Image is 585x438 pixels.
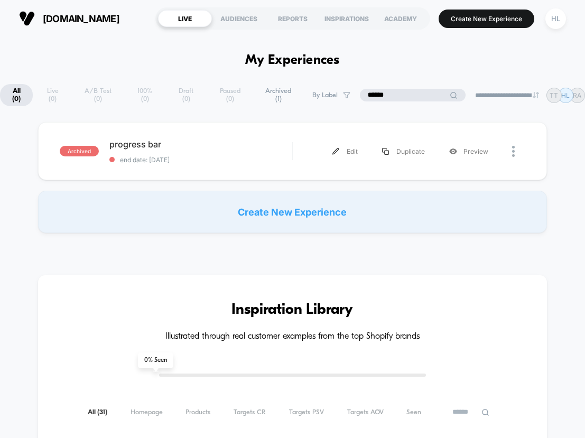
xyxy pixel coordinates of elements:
[439,10,534,28] button: Create New Experience
[320,139,370,163] div: Edit
[312,91,338,99] span: By Label
[437,139,500,163] div: Preview
[131,408,163,416] span: Homepage
[573,91,581,99] p: RA
[550,91,558,99] p: TT
[88,408,107,416] span: All
[374,10,428,27] div: ACADEMY
[109,156,292,164] span: end date: [DATE]
[38,191,547,233] div: Create New Experience
[43,13,119,24] span: [DOMAIN_NAME]
[542,8,569,30] button: HL
[70,302,515,319] h3: Inspiration Library
[138,352,173,368] span: 0 % Seen
[289,408,324,416] span: Targets PSV
[332,148,339,155] img: menu
[70,332,515,342] h4: Illustrated through real customer examples from the top Shopify brands
[245,53,340,68] h1: My Experiences
[266,10,320,27] div: REPORTS
[158,10,212,27] div: LIVE
[212,10,266,27] div: AUDIENCES
[16,10,123,27] button: [DOMAIN_NAME]
[545,8,566,29] div: HL
[320,10,374,27] div: INSPIRATIONS
[347,408,384,416] span: Targets AOV
[512,146,515,157] img: close
[60,146,99,156] span: archived
[533,92,539,98] img: end
[234,408,266,416] span: Targets CR
[561,91,570,99] p: HL
[254,84,303,106] span: Archived ( 1 )
[382,148,389,155] img: menu
[370,139,437,163] div: Duplicate
[406,408,421,416] span: Seen
[185,408,210,416] span: Products
[19,11,35,26] img: Visually logo
[109,139,292,150] span: progress bar
[97,409,107,416] span: ( 31 )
